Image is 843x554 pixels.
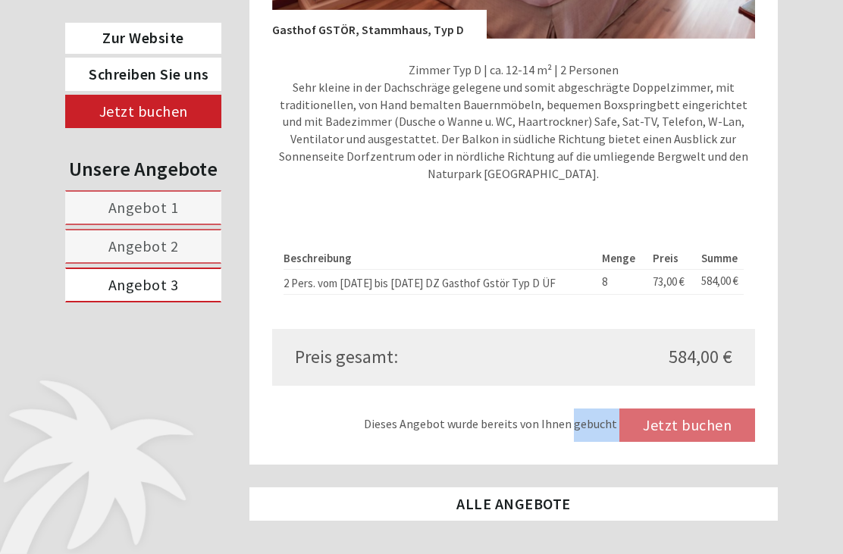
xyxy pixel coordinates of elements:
[386,393,484,426] button: Senden
[284,247,597,269] th: Beschreibung
[65,23,221,54] a: Zur Website
[364,416,617,431] span: Dieses Angebot wurde bereits von Ihnen gebucht
[65,95,221,128] a: Jetzt buchen
[108,236,179,255] span: Angebot 2
[647,247,695,269] th: Preis
[597,247,647,269] th: Menge
[272,10,487,39] div: Gasthof GSTÖR, Stammhaus, Typ D
[65,58,221,91] a: Schreiben Sie uns
[23,74,233,84] small: 08:45
[23,44,233,56] div: PALMENGARTEN Hotel GSTÖR
[108,275,179,294] span: Angebot 3
[65,155,221,183] div: Unsere Angebote
[11,41,241,87] div: Guten Tag, wie können wir Ihnen helfen?
[669,344,732,370] span: 584,00 €
[695,269,744,295] td: 584,00 €
[272,61,756,183] p: Zimmer Typ D | ca. 12-14 m² | 2 Personen Sehr kleine in der Dachschräge gelegene und somit abgesc...
[284,269,597,295] td: 2 Pers. vom [DATE] bis [DATE] DZ Gasthof Gstör Typ D ÜF
[249,487,779,521] a: ALLE ANGEBOTE
[597,269,647,295] td: 8
[284,344,514,370] div: Preis gesamt:
[653,274,685,289] span: 73,00 €
[695,247,744,269] th: Summe
[215,11,269,37] div: [DATE]
[108,198,179,217] span: Angebot 1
